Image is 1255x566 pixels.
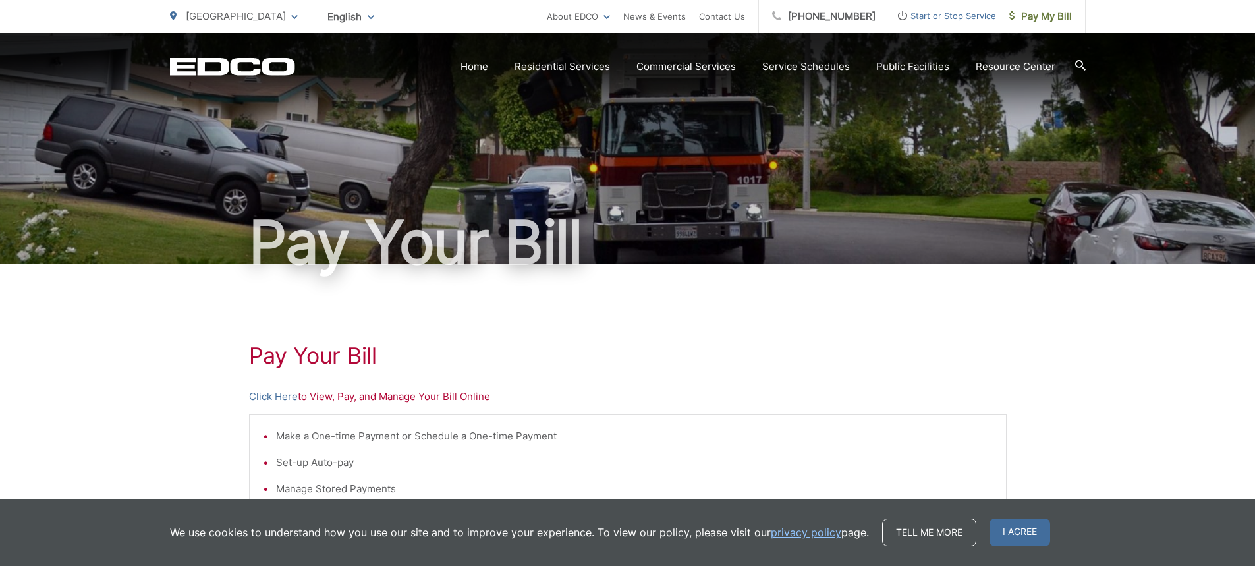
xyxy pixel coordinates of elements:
[547,9,610,24] a: About EDCO
[636,59,736,74] a: Commercial Services
[882,519,976,546] a: Tell me more
[876,59,949,74] a: Public Facilities
[515,59,610,74] a: Residential Services
[276,481,993,497] li: Manage Stored Payments
[990,519,1050,546] span: I agree
[249,389,298,405] a: Click Here
[460,59,488,74] a: Home
[170,524,869,540] p: We use cookies to understand how you use our site and to improve your experience. To view our pol...
[699,9,745,24] a: Contact Us
[276,455,993,470] li: Set-up Auto-pay
[1009,9,1072,24] span: Pay My Bill
[318,5,384,28] span: English
[623,9,686,24] a: News & Events
[170,57,295,76] a: EDCD logo. Return to the homepage.
[762,59,850,74] a: Service Schedules
[771,524,841,540] a: privacy policy
[249,343,1007,369] h1: Pay Your Bill
[186,10,286,22] span: [GEOGRAPHIC_DATA]
[276,428,993,444] li: Make a One-time Payment or Schedule a One-time Payment
[249,389,1007,405] p: to View, Pay, and Manage Your Bill Online
[976,59,1055,74] a: Resource Center
[170,210,1086,275] h1: Pay Your Bill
